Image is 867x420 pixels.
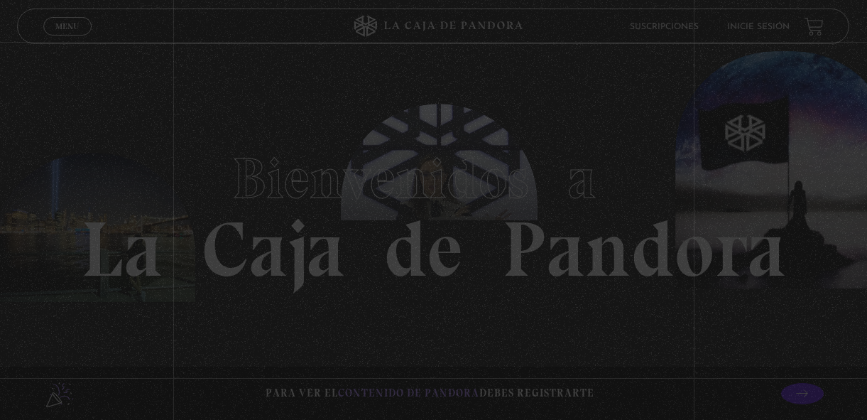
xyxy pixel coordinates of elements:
a: Suscripciones [631,23,699,31]
span: Menu [56,22,80,31]
span: Bienvenidos a [232,144,636,212]
p: Para ver el debes registrarte [266,384,594,403]
span: Cerrar [51,34,84,44]
a: Inicie sesión [728,23,790,31]
a: View your shopping cart [805,16,824,36]
h1: La Caja de Pandora [81,132,786,289]
span: contenido de Pandora [338,387,479,399]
